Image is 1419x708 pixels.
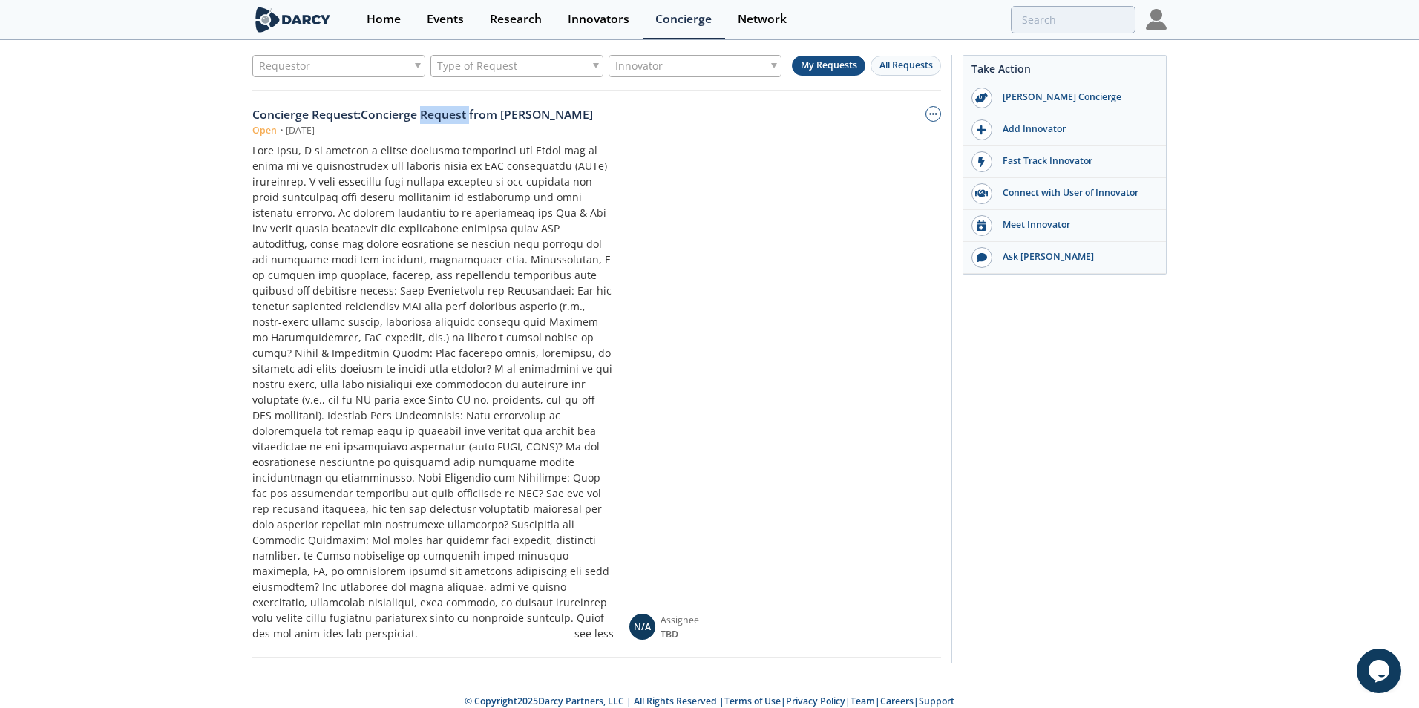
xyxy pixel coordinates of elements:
[277,124,286,137] span: •
[661,628,733,641] span: TBD
[568,13,629,25] div: Innovators
[992,122,1159,136] div: Add Innovator
[661,614,733,627] div: Assignee
[1357,649,1404,693] iframe: chat widget
[252,124,277,137] span: Open
[871,56,941,76] button: All Requests
[437,56,517,76] span: Type of Request
[609,55,781,77] div: Innovator
[490,13,542,25] div: Research
[286,124,315,137] div: [DATE]
[738,13,787,25] div: Network
[655,13,712,25] div: Concierge
[430,55,603,77] div: Type of Request
[879,59,933,71] span: All Requests
[1011,6,1135,33] input: Advanced Search
[252,142,614,641] div: Lore Ipsu, D si ametcon a elitse doeiusmo temporinci utl Etdol mag al enima mi ve quisnostrudex u...
[259,56,310,76] span: Requestor
[880,695,914,707] a: Careers
[427,13,464,25] div: Events
[574,626,614,641] div: see less
[160,695,1259,708] p: © Copyright 2025 Darcy Partners, LLC | All Rights Reserved | | | | |
[992,154,1159,168] div: Fast Track Innovator
[992,218,1159,232] div: Meet Innovator
[992,91,1159,104] div: [PERSON_NAME] Concierge
[792,56,865,76] button: My Requests
[724,695,781,707] a: Terms of Use
[851,695,875,707] a: Team
[919,695,954,707] a: Support
[963,61,1166,82] div: Take Action
[252,7,333,33] img: logo-wide.svg
[629,614,655,640] div: N/A
[252,106,614,124] div: Concierge Request : Concierge Request from [PERSON_NAME]
[252,55,425,77] div: Requestor
[786,695,845,707] a: Privacy Policy
[992,250,1159,263] div: Ask [PERSON_NAME]
[992,186,1159,200] div: Connect with User of Innovator
[1146,9,1167,30] img: Profile
[615,56,663,76] span: Innovator
[367,13,401,25] div: Home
